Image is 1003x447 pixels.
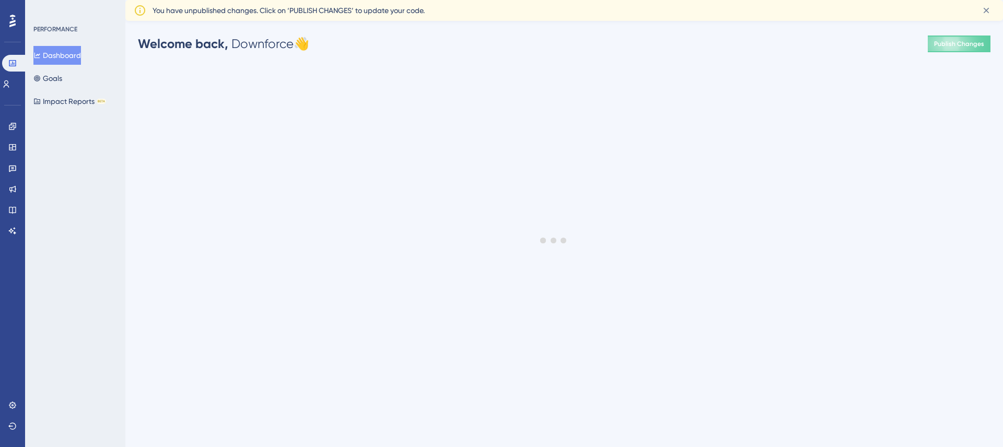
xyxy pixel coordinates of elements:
[33,46,81,65] button: Dashboard
[138,36,228,51] span: Welcome back,
[33,25,77,33] div: PERFORMANCE
[33,69,62,88] button: Goals
[934,40,984,48] span: Publish Changes
[97,99,106,104] div: BETA
[138,36,309,52] div: Downforce 👋
[33,92,106,111] button: Impact ReportsBETA
[153,4,425,17] span: You have unpublished changes. Click on ‘PUBLISH CHANGES’ to update your code.
[928,36,990,52] button: Publish Changes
